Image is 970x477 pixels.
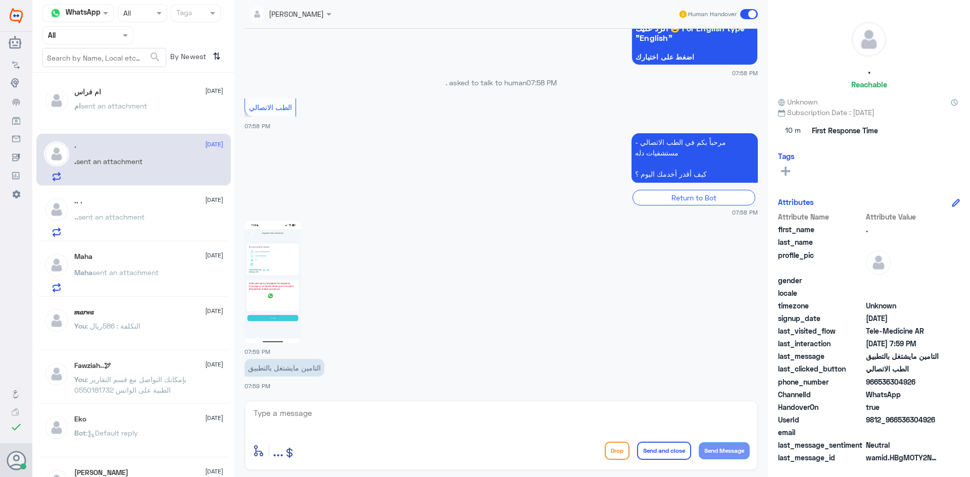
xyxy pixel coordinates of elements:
[7,451,26,470] button: Avatar
[44,415,69,440] img: defaultAdmin.png
[175,7,192,20] div: Tags
[149,51,161,63] span: search
[778,107,960,118] span: Subscription Date : [DATE]
[273,441,283,459] span: ...
[866,224,939,235] span: .
[778,211,864,222] span: Attribute Name
[778,275,864,286] span: gender
[44,88,69,113] img: defaultAdmin.png
[74,375,186,394] span: : بإمكانك التواصل مع قسم التقارير الطبية على الواتس 0550181732
[43,48,166,67] input: Search by Name, Local etc…
[632,133,758,183] p: 8/10/2025, 7:58 PM
[868,65,870,76] h5: .
[778,427,864,438] span: email
[249,103,292,112] span: الطب الاتصالي
[74,141,76,150] h5: .
[74,88,101,96] h5: ام فراس
[636,53,754,61] span: اضغط على اختيارك
[44,197,69,222] img: defaultAdmin.png
[866,389,939,400] span: 2
[81,101,147,110] span: sent an attachment
[74,322,86,330] span: You
[866,300,939,311] span: Unknown
[74,361,111,370] h5: Fawziah..🕊
[74,429,86,437] span: Bot
[86,429,138,437] span: : Default reply
[778,414,864,425] span: UserId
[778,96,817,107] span: Unknown
[273,439,283,462] button: ...
[205,413,223,422] span: [DATE]
[778,377,864,387] span: phone_number
[245,77,758,88] p: . asked to talk to human
[205,306,223,315] span: [DATE]
[866,377,939,387] span: 966536304926
[778,151,795,161] h6: Tags
[778,300,864,311] span: timezone
[688,10,737,19] span: Human Handover
[74,375,86,384] span: You
[74,101,81,110] span: ام
[866,440,939,450] span: 0
[44,141,69,167] img: defaultAdmin.png
[866,211,939,222] span: Attribute Value
[245,359,324,377] p: 8/10/2025, 7:59 PM
[10,8,23,24] img: Widebot Logo
[866,313,939,324] span: 2025-10-08T16:58:40.955Z
[74,415,86,423] h5: Eko
[866,351,939,361] span: التامين مايشتغل بالتطبيق
[78,213,144,221] span: sent an attachment
[86,322,140,330] span: : التكلفة : 586ريال
[76,157,142,166] span: sent an attachment
[245,348,270,355] span: 07:59 PM
[74,268,92,277] span: Maha
[851,80,887,89] h6: Reachable
[205,86,223,95] span: [DATE]
[74,213,78,221] span: ..
[48,6,63,21] img: whatsapp.png
[74,197,82,205] h5: .. .
[866,338,939,349] span: 2025-10-08T16:59:09.592Z
[866,452,939,463] span: wamid.HBgMOTY2NTM2MzA0OTI2FQIAEhgUM0ExRTlCQTQyNkM0MTZCQjc5M0EA
[778,224,864,235] span: first_name
[205,140,223,149] span: [DATE]
[74,468,128,477] h5: Mohammed ALRASHED
[778,197,814,206] h6: Attributes
[778,237,864,247] span: last_name
[778,313,864,324] span: signup_date
[866,275,939,286] span: null
[205,467,223,476] span: [DATE]
[778,288,864,298] span: locale
[866,363,939,374] span: الطب الاتصالي
[866,288,939,298] span: null
[74,308,94,316] h5: 𝒎𝒂𝒓𝒘𝒂
[778,452,864,463] span: last_message_id
[778,440,864,450] span: last_message_sentiment
[732,69,758,77] span: 07:58 PM
[852,22,886,57] img: defaultAdmin.png
[778,326,864,336] span: last_visited_flow
[866,326,939,336] span: Tele-Medicine AR
[92,268,159,277] span: sent an attachment
[812,125,878,136] span: First Response Time
[866,250,891,275] img: defaultAdmin.png
[205,251,223,260] span: [DATE]
[778,351,864,361] span: last_message
[166,48,209,68] span: By Newest
[778,402,864,412] span: HandoverOn
[245,383,270,389] span: 07:59 PM
[74,252,92,261] h5: Maha
[866,427,939,438] span: null
[866,414,939,425] span: 9812_966536304926
[866,402,939,412] span: true
[245,221,301,343] img: 786847611010121.jpg
[149,49,161,66] button: search
[778,338,864,349] span: last_interaction
[10,421,22,433] i: check
[44,308,69,333] img: defaultAdmin.png
[633,190,755,205] div: Return to Bot
[44,252,69,278] img: defaultAdmin.png
[245,123,270,129] span: 07:58 PM
[74,157,76,166] span: .
[44,361,69,387] img: defaultAdmin.png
